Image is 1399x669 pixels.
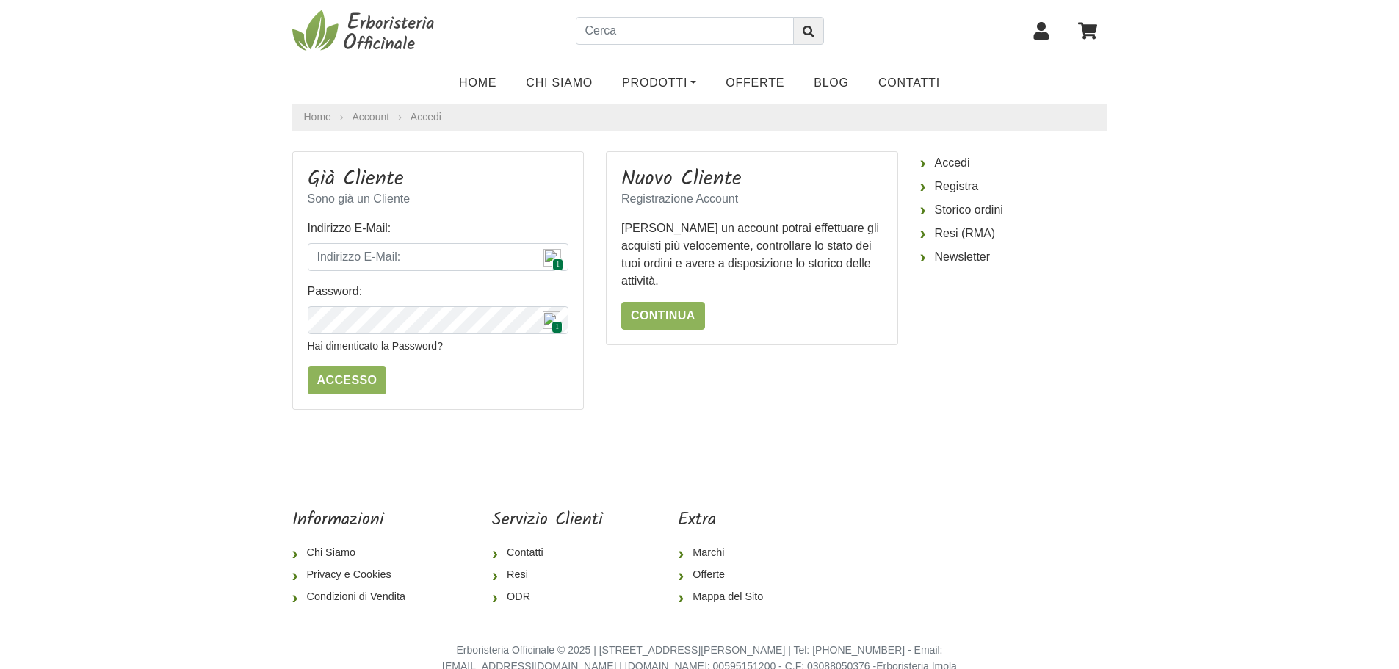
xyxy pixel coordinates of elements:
h5: Extra [678,510,775,531]
a: Offerte [678,564,775,586]
a: ODR [492,586,603,608]
a: Hai dimenticato la Password? [308,340,443,352]
h5: Servizio Clienti [492,510,603,531]
a: Condizioni di Vendita [292,586,417,608]
a: Resi [492,564,603,586]
img: npw-badge-icon.svg [543,311,560,329]
a: Chi Siamo [511,68,607,98]
a: Contatti [864,68,955,98]
p: Registrazione Account [621,190,883,208]
img: Erboristeria Officinale [292,9,439,53]
a: Chi Siamo [292,542,417,564]
a: Marchi [678,542,775,564]
span: 1 [552,258,563,271]
a: Privacy e Cookies [292,564,417,586]
a: OFFERTE [711,68,799,98]
input: Accesso [308,366,387,394]
a: Accedi [411,111,441,123]
p: Sono già un Cliente [308,190,569,208]
label: Password: [308,283,363,300]
a: Newsletter [920,245,1107,269]
a: Resi (RMA) [920,222,1107,245]
a: Account [353,109,390,125]
h3: Già Cliente [308,167,569,192]
img: npw-badge-icon.svg [543,249,561,267]
label: Indirizzo E-Mail: [308,220,391,237]
a: Registra [920,175,1107,198]
input: Indirizzo E-Mail: [308,243,569,271]
nav: breadcrumb [292,104,1107,131]
a: Mappa del Sito [678,586,775,608]
iframe: fb:page Facebook Social Plugin [850,510,1107,561]
h5: Informazioni [292,510,417,531]
a: Home [304,109,331,125]
h3: Nuovo Cliente [621,167,883,192]
a: Accedi [920,151,1107,175]
a: Home [444,68,511,98]
a: Contatti [492,542,603,564]
input: Cerca [576,17,794,45]
a: Prodotti [607,68,711,98]
span: 1 [552,321,563,333]
p: [PERSON_NAME] un account potrai effettuare gli acquisti più velocemente, controllare lo stato dei... [621,220,883,290]
a: Storico ordini [920,198,1107,222]
a: Blog [799,68,864,98]
a: Continua [621,302,705,330]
